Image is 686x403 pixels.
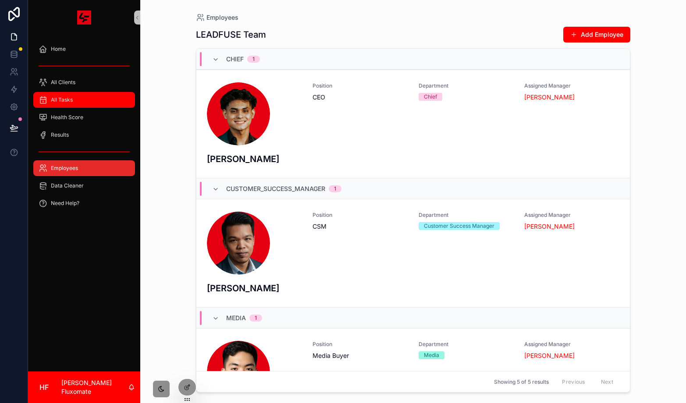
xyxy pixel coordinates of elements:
[51,114,83,121] span: Health Score
[28,35,140,223] div: scrollable content
[51,96,73,103] span: All Tasks
[33,41,135,57] a: Home
[424,93,437,101] div: Chief
[524,222,575,231] a: [PERSON_NAME]
[33,160,135,176] a: Employees
[226,184,325,193] span: CUSTOMER_SUCCESS_MANAGER
[51,46,66,53] span: Home
[334,185,336,192] div: 1
[424,351,439,359] div: Media
[494,378,549,385] span: Showing 5 of 5 results
[196,13,238,22] a: Employees
[313,351,408,360] span: Media Buyer
[33,110,135,125] a: Health Score
[313,222,408,231] span: CSM
[313,341,408,348] span: Position
[51,165,78,172] span: Employees
[51,200,79,207] span: Need Help?
[33,178,135,194] a: Data Cleaner
[524,212,619,219] span: Assigned Manager
[33,127,135,143] a: Results
[524,341,619,348] span: Assigned Manager
[206,13,238,22] span: Employees
[524,93,575,102] a: [PERSON_NAME]
[196,199,630,307] a: PositionCSMDepartmentCustomer Success ManagerAssigned Manager[PERSON_NAME][PERSON_NAME]
[563,27,630,42] button: Add Employee
[33,195,135,211] a: Need Help?
[313,93,408,102] span: CEO
[39,382,49,392] span: HF
[226,55,244,64] span: CHIEF
[51,131,69,138] span: Results
[196,28,266,41] h1: LEADFUSE Team
[33,92,135,108] a: All Tasks
[51,182,84,189] span: Data Cleaner
[61,378,128,396] p: [PERSON_NAME] Fluxomate
[255,315,257,322] div: 1
[226,314,246,322] span: MEDIA
[313,212,408,219] span: Position
[196,70,630,178] a: PositionCEODepartmentChiefAssigned Manager[PERSON_NAME][PERSON_NAME]
[51,79,75,86] span: All Clients
[419,212,514,219] span: Department
[207,282,302,295] h3: [PERSON_NAME]
[424,222,494,230] div: Customer Success Manager
[33,74,135,90] a: All Clients
[252,56,255,63] div: 1
[419,82,514,89] span: Department
[419,341,514,348] span: Department
[524,351,575,360] a: [PERSON_NAME]
[313,82,408,89] span: Position
[77,11,91,25] img: App logo
[207,152,302,166] h3: [PERSON_NAME]
[524,82,619,89] span: Assigned Manager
